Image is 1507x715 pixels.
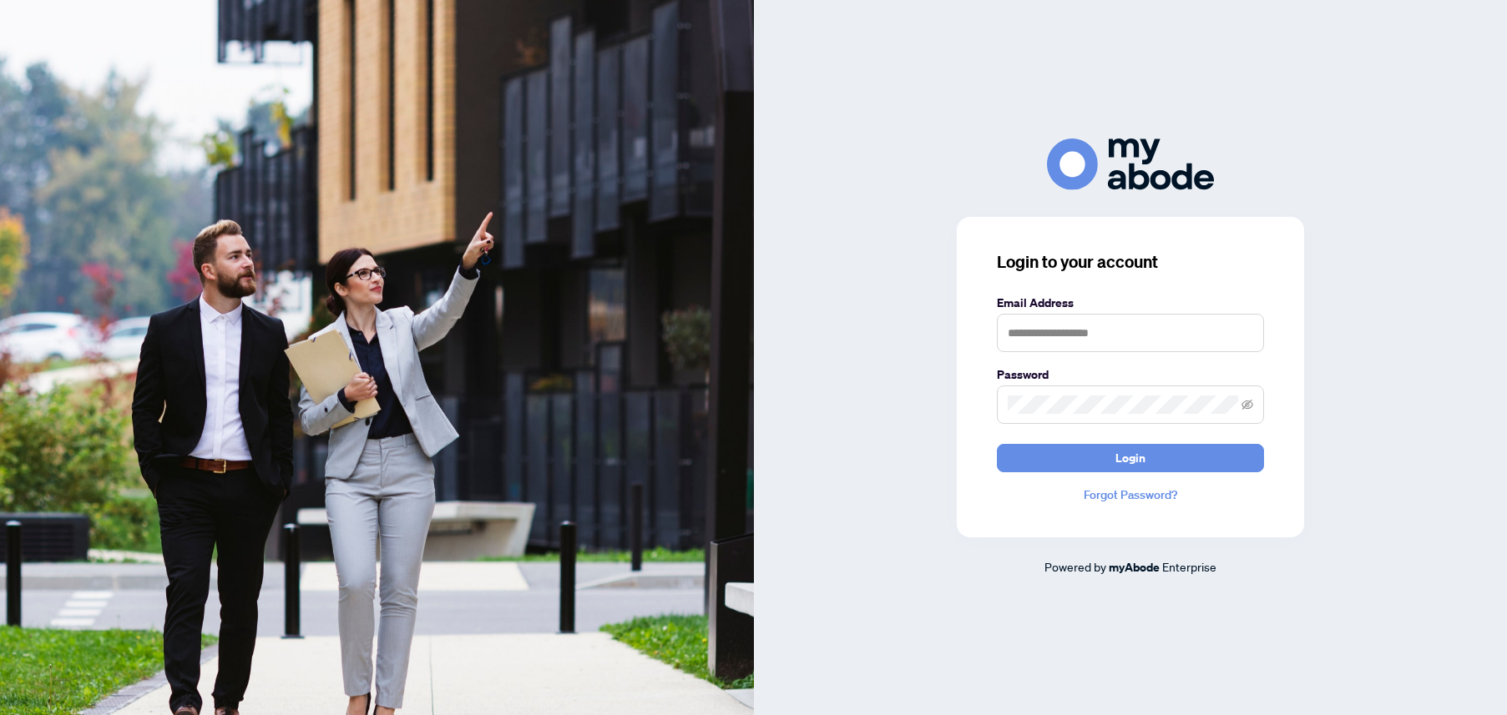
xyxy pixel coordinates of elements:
span: eye-invisible [1242,399,1253,410]
a: Forgot Password? [997,486,1264,504]
span: Login [1115,445,1145,471]
span: Powered by [1044,559,1106,574]
label: Password [997,365,1264,384]
span: Enterprise [1162,559,1216,574]
img: ma-logo [1047,138,1214,189]
label: Email Address [997,294,1264,312]
button: Login [997,444,1264,472]
a: myAbode [1109,558,1160,577]
h3: Login to your account [997,250,1264,274]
